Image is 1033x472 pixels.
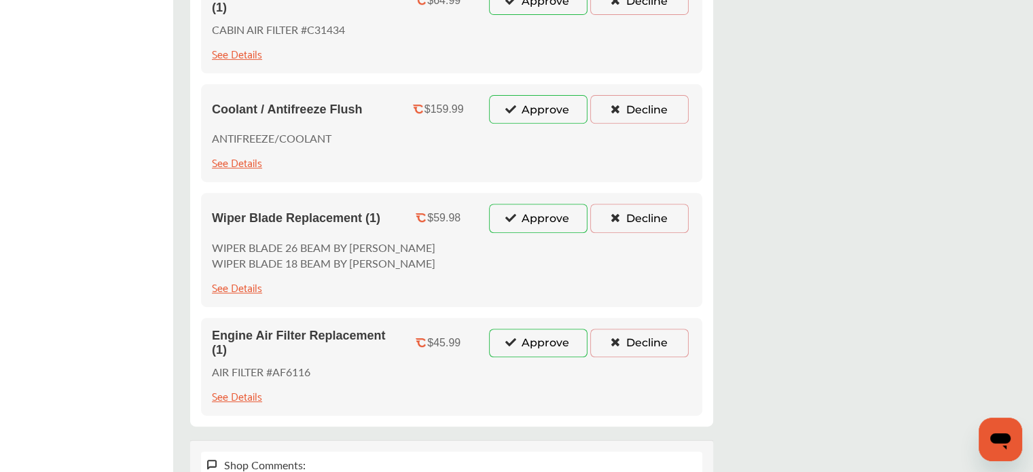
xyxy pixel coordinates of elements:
[212,103,362,117] span: Coolant / Antifreeze Flush
[590,95,689,124] button: Decline
[424,103,464,115] div: $159.99
[206,459,217,471] img: svg+xml;base64,PHN2ZyB3aWR0aD0iMTYiIGhlaWdodD0iMTciIHZpZXdCb3g9IjAgMCAxNiAxNyIgZmlsbD0ibm9uZSIgeG...
[590,204,689,232] button: Decline
[489,329,587,357] button: Approve
[489,204,587,232] button: Approve
[212,255,435,271] p: WIPER BLADE 18 BEAM BY [PERSON_NAME]
[212,364,310,380] p: AIR FILTER #AF6116
[212,44,262,62] div: See Details
[212,329,388,357] span: Engine Air Filter Replacement (1)
[212,153,262,171] div: See Details
[979,418,1022,461] iframe: Button to launch messaging window
[427,212,460,224] div: $59.98
[489,95,587,124] button: Approve
[212,22,345,37] p: CABIN AIR FILTER #C31434
[212,278,262,296] div: See Details
[212,386,262,405] div: See Details
[212,240,435,255] p: WIPER BLADE 26 BEAM BY [PERSON_NAME]
[212,211,380,225] span: Wiper Blade Replacement (1)
[427,337,460,349] div: $45.99
[590,329,689,357] button: Decline
[212,130,331,146] p: ANTIFREEZE/COOLANT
